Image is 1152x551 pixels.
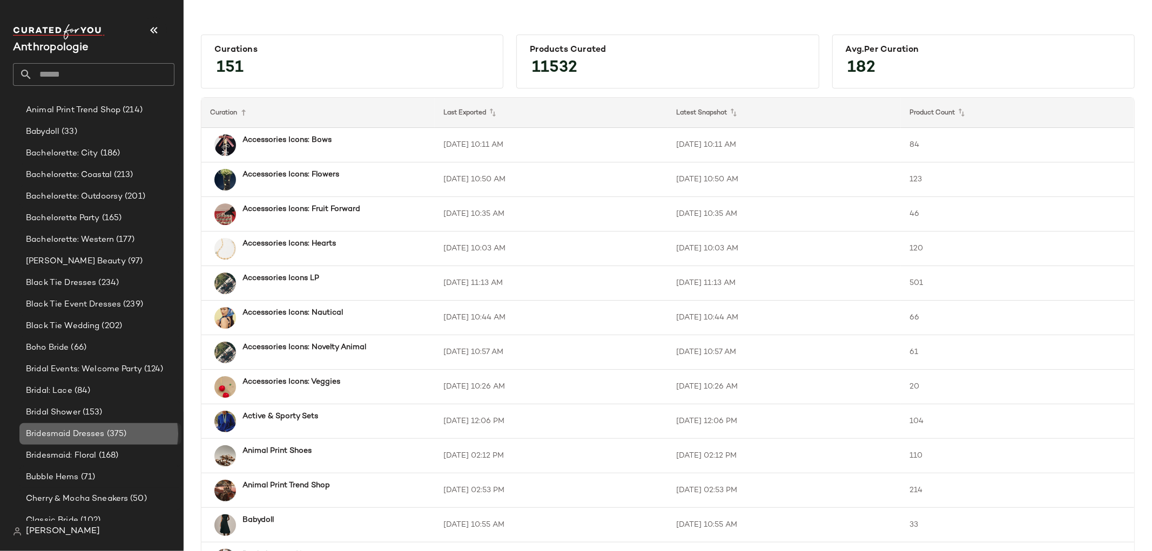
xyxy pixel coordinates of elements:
[668,473,901,508] td: [DATE] 02:53 PM
[901,473,1134,508] td: 214
[901,197,1134,232] td: 46
[668,301,901,335] td: [DATE] 10:44 AM
[668,232,901,266] td: [DATE] 10:03 AM
[846,45,1121,55] div: Avg.per Curation
[242,203,360,215] b: Accessories Icons: Fruit Forward
[26,514,78,527] span: Classic Bride
[100,212,122,225] span: (165)
[69,342,86,354] span: (66)
[214,169,236,191] img: 90698549_030_b19
[214,134,236,156] img: 103521936_261_b
[668,197,901,232] td: [DATE] 10:35 AM
[668,98,901,128] th: Latest Snapshot
[435,508,668,542] td: [DATE] 10:55 AM
[435,473,668,508] td: [DATE] 02:53 PM
[26,234,114,246] span: Bachelorette: Western
[26,169,112,181] span: Bachelorette: Coastal
[214,203,236,225] img: 103040366_012_b14
[112,169,133,181] span: (213)
[26,126,59,138] span: Babydoll
[26,147,98,160] span: Bachelorette: City
[242,514,274,526] b: Babydoll
[242,273,319,284] b: Accessories Icons LP
[242,342,366,353] b: Accessories Icons: Novelty Animal
[668,128,901,162] td: [DATE] 10:11 AM
[126,255,143,268] span: (97)
[59,126,77,138] span: (33)
[901,439,1134,473] td: 110
[435,98,668,128] th: Last Exported
[214,307,236,329] img: 99084824_040_b15
[901,508,1134,542] td: 33
[26,385,72,397] span: Bridal: Lace
[668,162,901,197] td: [DATE] 10:50 AM
[128,493,147,505] span: (50)
[72,385,91,397] span: (84)
[26,298,121,311] span: Black Tie Event Dresses
[79,471,96,484] span: (71)
[435,439,668,473] td: [DATE] 02:12 PM
[435,162,668,197] td: [DATE] 10:50 AM
[435,301,668,335] td: [DATE] 10:44 AM
[214,411,236,432] img: 4278936640002_041_b
[98,147,120,160] span: (186)
[142,363,164,376] span: (124)
[26,342,69,354] span: Boho Bride
[242,307,343,318] b: Accessories Icons: Nautical
[26,450,97,462] span: Bridesmaid: Floral
[206,49,254,87] span: 151
[96,277,119,289] span: (234)
[242,445,312,457] b: Animal Print Shoes
[435,266,668,301] td: [DATE] 11:13 AM
[668,439,901,473] td: [DATE] 02:12 PM
[668,370,901,404] td: [DATE] 10:26 AM
[901,162,1134,197] td: 123
[120,104,143,117] span: (214)
[214,273,236,294] img: 102303997_012_b14
[214,480,236,501] img: 4130652010108_029_b14
[901,232,1134,266] td: 120
[123,191,145,203] span: (201)
[78,514,101,527] span: (102)
[26,255,126,268] span: [PERSON_NAME] Beauty
[435,128,668,162] td: [DATE] 10:11 AM
[214,445,236,467] img: 101191427_015_b2
[26,104,120,117] span: Animal Print Trend Shop
[837,49,887,87] span: 182
[26,406,80,419] span: Bridal Shower
[13,527,22,536] img: svg%3e
[214,376,236,398] img: 91036277_075_b
[901,335,1134,370] td: 61
[668,404,901,439] td: [DATE] 12:06 PM
[26,471,79,484] span: Bubble Hems
[901,266,1134,301] td: 501
[901,301,1134,335] td: 66
[668,508,901,542] td: [DATE] 10:55 AM
[214,342,236,363] img: 102303997_012_b14
[26,525,100,538] span: [PERSON_NAME]
[242,411,318,422] b: Active & Sporty Sets
[435,232,668,266] td: [DATE] 10:03 AM
[901,404,1134,439] td: 104
[26,363,142,376] span: Bridal Events: Welcome Party
[242,169,339,180] b: Accessories Icons: Flowers
[901,98,1134,128] th: Product Count
[214,514,236,536] img: 4130937830021_001_b
[80,406,103,419] span: (153)
[242,238,336,249] b: Accessories Icons: Hearts
[114,234,135,246] span: (177)
[121,298,143,311] span: (239)
[435,197,668,232] td: [DATE] 10:35 AM
[668,266,901,301] td: [DATE] 11:13 AM
[242,480,330,491] b: Animal Print Trend Shop
[521,49,588,87] span: 11532
[435,335,668,370] td: [DATE] 10:57 AM
[26,191,123,203] span: Bachelorette: Outdoorsy
[668,335,901,370] td: [DATE] 10:57 AM
[530,45,805,55] div: Products Curated
[242,134,332,146] b: Accessories Icons: Bows
[214,45,490,55] div: Curations
[26,212,100,225] span: Bachelorette Party
[901,128,1134,162] td: 84
[13,24,105,39] img: cfy_white_logo.C9jOOHJF.svg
